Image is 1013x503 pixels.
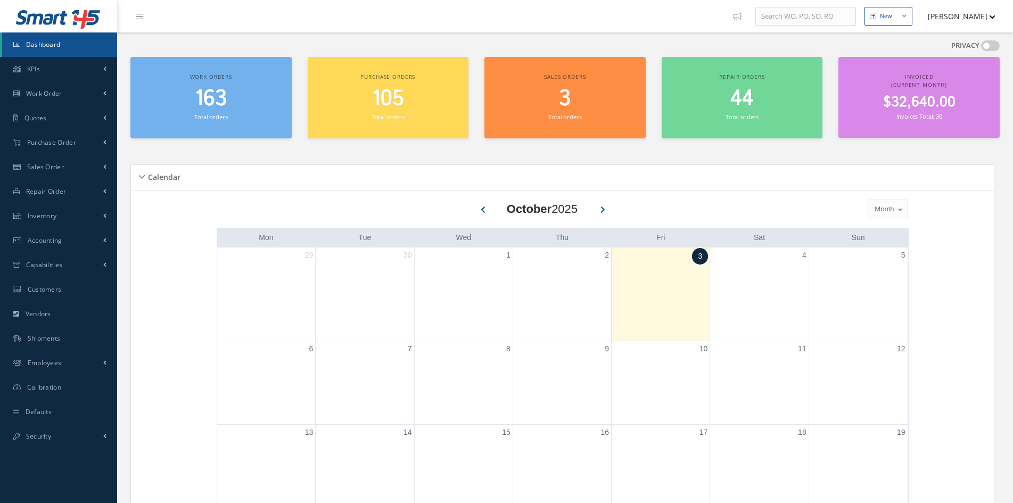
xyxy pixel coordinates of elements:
[838,57,1000,138] a: Invoiced (Current Month) $32,640.00 Invoices Total: 30
[504,248,513,263] a: October 1, 2025
[28,285,62,294] span: Customers
[896,112,942,120] small: Invoices Total: 30
[872,204,894,215] span: Month
[544,73,586,80] span: Sales orders
[612,248,710,341] td: October 3, 2025
[697,341,710,357] a: October 10, 2025
[796,341,809,357] a: October 11, 2025
[27,138,76,147] span: Purchase Order
[883,92,956,113] span: $32,640.00
[918,6,995,27] button: [PERSON_NAME]
[24,113,47,122] span: Quotes
[500,425,513,440] a: October 15, 2025
[28,211,57,220] span: Inventory
[809,248,907,341] td: October 5, 2025
[27,64,40,73] span: KPIs
[414,341,513,425] td: October 8, 2025
[895,341,908,357] a: October 12, 2025
[360,73,415,80] span: Purchase orders
[454,231,473,244] a: Wednesday
[316,248,414,341] td: September 30, 2025
[612,341,710,425] td: October 10, 2025
[145,169,180,182] h5: Calendar
[719,73,764,80] span: Repair orders
[130,57,292,138] a: Work orders 163 Total orders
[307,341,315,357] a: October 6, 2025
[26,187,67,196] span: Repair Order
[864,7,912,26] button: New
[752,231,767,244] a: Saturday
[26,432,51,441] span: Security
[726,113,759,121] small: Total orders
[603,341,611,357] a: October 9, 2025
[710,341,809,425] td: October 11, 2025
[372,84,404,114] span: 105
[257,231,275,244] a: Monday
[28,334,61,343] span: Shipments
[303,425,316,440] a: October 13, 2025
[796,425,809,440] a: October 18, 2025
[548,113,581,121] small: Total orders
[194,113,227,121] small: Total orders
[26,309,51,318] span: Vendors
[880,12,892,21] div: New
[513,341,611,425] td: October 9, 2025
[357,231,374,244] a: Tuesday
[27,383,61,392] span: Calibration
[26,407,52,416] span: Defaults
[414,248,513,341] td: October 1, 2025
[303,248,316,263] a: September 29, 2025
[850,231,867,244] a: Sunday
[195,84,227,114] span: 163
[755,7,856,26] input: Search WO, PO, SO, RO
[603,248,611,263] a: October 2, 2025
[559,84,571,114] span: 3
[554,231,571,244] a: Thursday
[800,248,809,263] a: October 4, 2025
[513,248,611,341] td: October 2, 2025
[504,341,513,357] a: October 8, 2025
[692,248,708,265] a: October 3, 2025
[697,425,710,440] a: October 17, 2025
[28,236,62,245] span: Accounting
[372,113,405,121] small: Total orders
[401,425,414,440] a: October 14, 2025
[2,32,117,57] a: Dashboard
[484,57,646,138] a: Sales orders 3 Total orders
[730,84,754,114] span: 44
[599,425,612,440] a: October 16, 2025
[316,341,414,425] td: October 7, 2025
[654,231,667,244] a: Friday
[26,89,62,98] span: Work Order
[809,341,907,425] td: October 12, 2025
[406,341,414,357] a: October 7, 2025
[905,73,934,80] span: Invoiced
[190,73,232,80] span: Work orders
[217,248,316,341] td: September 29, 2025
[217,341,316,425] td: October 6, 2025
[662,57,823,138] a: Repair orders 44 Total orders
[891,81,947,88] span: (Current Month)
[899,248,908,263] a: October 5, 2025
[26,40,61,49] span: Dashboard
[401,248,414,263] a: September 30, 2025
[507,202,551,216] b: October
[895,425,908,440] a: October 19, 2025
[26,260,63,269] span: Capabilities
[507,200,578,218] div: 2025
[28,358,62,367] span: Employees
[951,40,979,51] label: PRIVACY
[710,248,809,341] td: October 4, 2025
[308,57,469,138] a: Purchase orders 105 Total orders
[27,162,64,171] span: Sales Order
